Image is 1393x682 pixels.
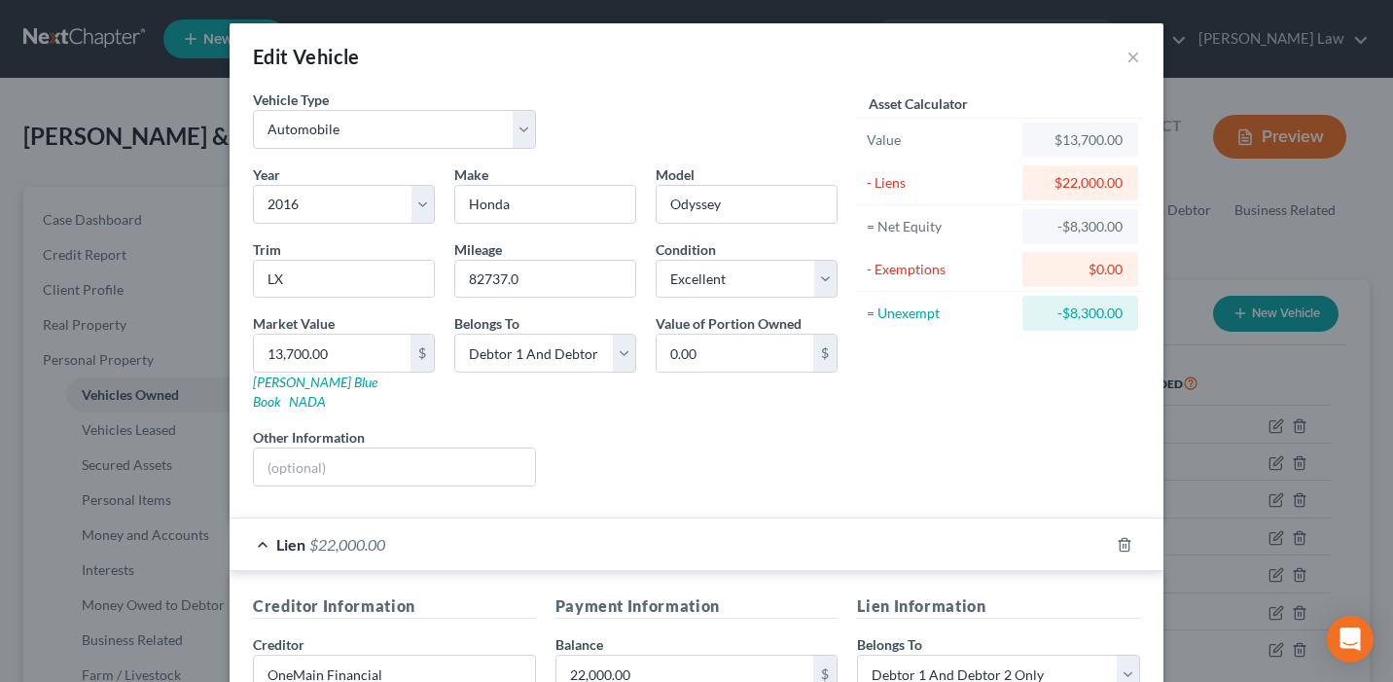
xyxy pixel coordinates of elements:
[253,594,536,619] h5: Creditor Information
[857,594,1140,619] h5: Lien Information
[813,335,837,372] div: $
[309,535,385,554] span: $22,000.00
[254,335,411,372] input: 0.00
[253,313,335,334] label: Market Value
[1038,304,1123,323] div: -$8,300.00
[555,594,839,619] h5: Payment Information
[656,164,695,185] label: Model
[253,374,377,410] a: [PERSON_NAME] Blue Book
[657,186,837,223] input: ex. Altima
[656,239,716,260] label: Condition
[1327,616,1374,663] div: Open Intercom Messenger
[1038,130,1123,150] div: $13,700.00
[254,449,535,485] input: (optional)
[289,393,326,410] a: NADA
[253,164,280,185] label: Year
[857,636,922,653] span: Belongs To
[455,186,635,223] input: ex. Nissan
[253,636,304,653] span: Creditor
[454,166,488,183] span: Make
[867,173,1014,193] div: - Liens
[867,217,1014,236] div: = Net Equity
[411,335,434,372] div: $
[1038,173,1123,193] div: $22,000.00
[454,315,519,332] span: Belongs To
[1038,217,1123,236] div: -$8,300.00
[254,261,434,298] input: ex. LS, LT, etc
[867,304,1014,323] div: = Unexempt
[657,335,813,372] input: 0.00
[253,427,365,448] label: Other Information
[253,43,360,70] div: Edit Vehicle
[867,130,1014,150] div: Value
[454,239,502,260] label: Mileage
[253,239,281,260] label: Trim
[253,90,329,110] label: Vehicle Type
[1126,45,1140,68] button: ×
[455,261,635,298] input: --
[656,313,802,334] label: Value of Portion Owned
[867,260,1014,279] div: - Exemptions
[555,634,603,655] label: Balance
[1038,260,1123,279] div: $0.00
[276,535,305,554] span: Lien
[869,93,968,114] label: Asset Calculator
